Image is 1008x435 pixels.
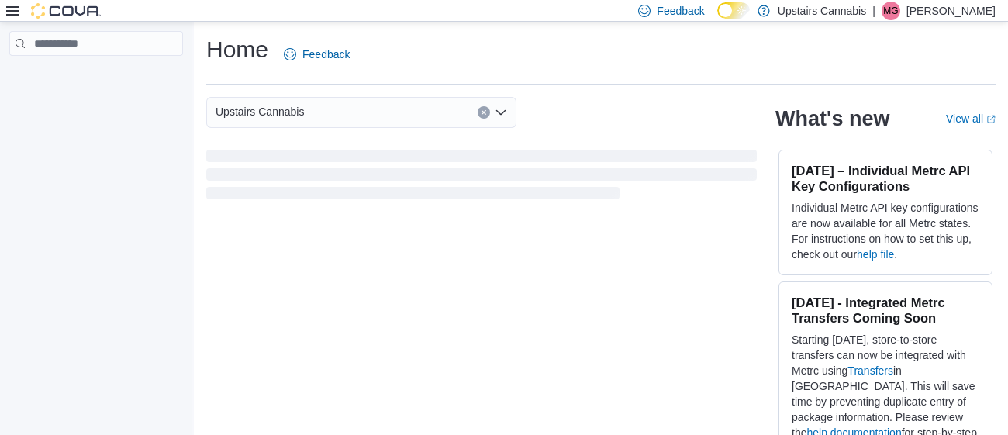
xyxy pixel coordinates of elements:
button: Clear input [478,106,490,119]
p: Upstairs Cannabis [778,2,866,20]
h3: [DATE] - Integrated Metrc Transfers Coming Soon [792,295,979,326]
span: Loading [206,153,757,202]
a: Feedback [278,39,356,70]
svg: External link [986,115,996,124]
h1: Home [206,34,268,65]
input: Dark Mode [717,2,750,19]
p: [PERSON_NAME] [906,2,996,20]
p: | [872,2,875,20]
span: MG [883,2,898,20]
div: Megan Gorham [882,2,900,20]
h3: [DATE] – Individual Metrc API Key Configurations [792,163,979,194]
a: View allExternal link [946,112,996,125]
span: Upstairs Cannabis [216,102,304,121]
a: Transfers [847,364,893,377]
span: Feedback [302,47,350,62]
button: Open list of options [495,106,507,119]
p: Individual Metrc API key configurations are now available for all Metrc states. For instructions ... [792,200,979,262]
h2: What's new [775,106,889,131]
a: help file [857,248,894,261]
img: Cova [31,3,101,19]
span: Feedback [657,3,704,19]
nav: Complex example [9,59,183,96]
